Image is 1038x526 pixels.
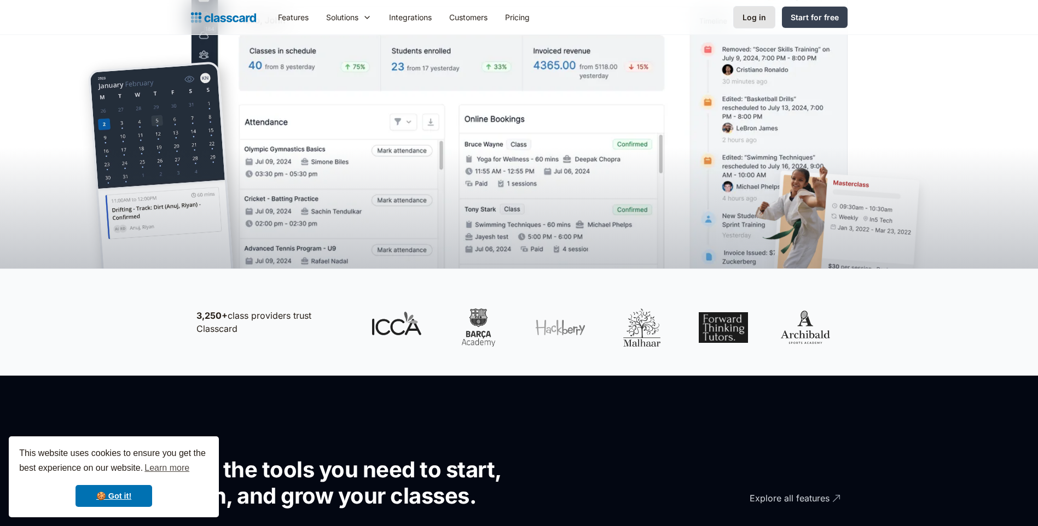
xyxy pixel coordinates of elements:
[380,5,440,30] a: Integrations
[196,310,228,321] strong: 3,250+
[19,447,208,476] span: This website uses cookies to ensure you get the best experience on our website.
[743,11,766,23] div: Log in
[496,5,538,30] a: Pricing
[269,5,317,30] a: Features
[317,5,380,30] div: Solutions
[76,485,152,507] a: dismiss cookie message
[143,460,191,476] a: learn more about cookies
[440,5,496,30] a: Customers
[791,11,839,23] div: Start for free
[750,483,830,505] div: Explore all features
[191,10,256,25] a: home
[689,483,842,513] a: Explore all features
[9,436,219,517] div: cookieconsent
[326,11,358,23] div: Solutions
[782,7,848,28] a: Start for free
[733,6,775,28] a: Log in
[196,309,350,335] p: class providers trust Classcard
[191,457,538,509] h2: All the tools you need to start, run, and grow your classes.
